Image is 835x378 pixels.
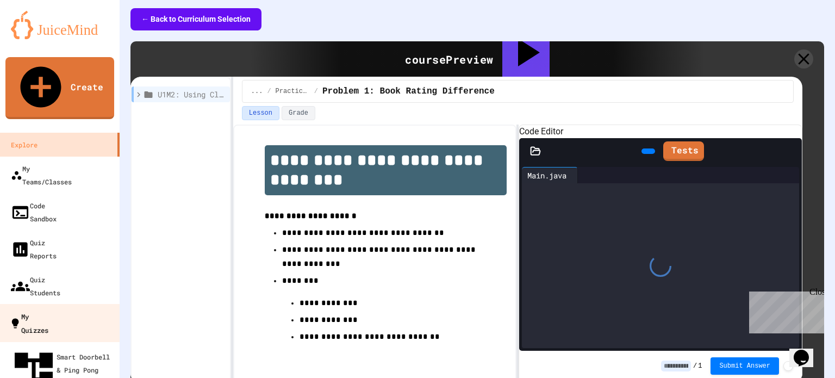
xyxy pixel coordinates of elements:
a: Tests [663,141,704,161]
span: 1 [698,362,702,370]
div: Chat with us now!Close [4,4,75,69]
span: / [267,87,271,96]
button: Force resubmission of student's answer (Admin only) [783,361,793,371]
a: Create [5,57,114,119]
div: Main.java [522,170,572,181]
div: Main.java [522,167,578,183]
div: My Teams/Classes [11,162,72,188]
div: Code Sandbox [11,199,57,225]
div: course Preview [405,51,494,67]
span: Submit Answer [719,362,770,370]
button: Grade [282,106,315,120]
iframe: chat widget [745,287,824,333]
span: / [314,87,318,96]
button: ← Back to Curriculum Selection [130,8,261,30]
div: Explore [11,138,38,151]
span: Problem 1: Book Rating Difference [322,85,495,98]
iframe: chat widget [789,334,824,367]
div: Quiz Students [11,273,60,299]
img: logo-orange.svg [11,11,109,39]
span: Practice (10 mins) [276,87,310,96]
h6: Code Editor [519,125,802,138]
div: Quiz Reports [11,236,57,262]
button: Submit Answer [711,357,779,375]
span: ... [251,87,263,96]
button: Start Course [502,29,550,89]
span: U1M2: Using Classes and Objects [158,89,226,100]
span: / [693,362,697,370]
div: My Quizzes [9,309,48,336]
button: Lesson [242,106,279,120]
